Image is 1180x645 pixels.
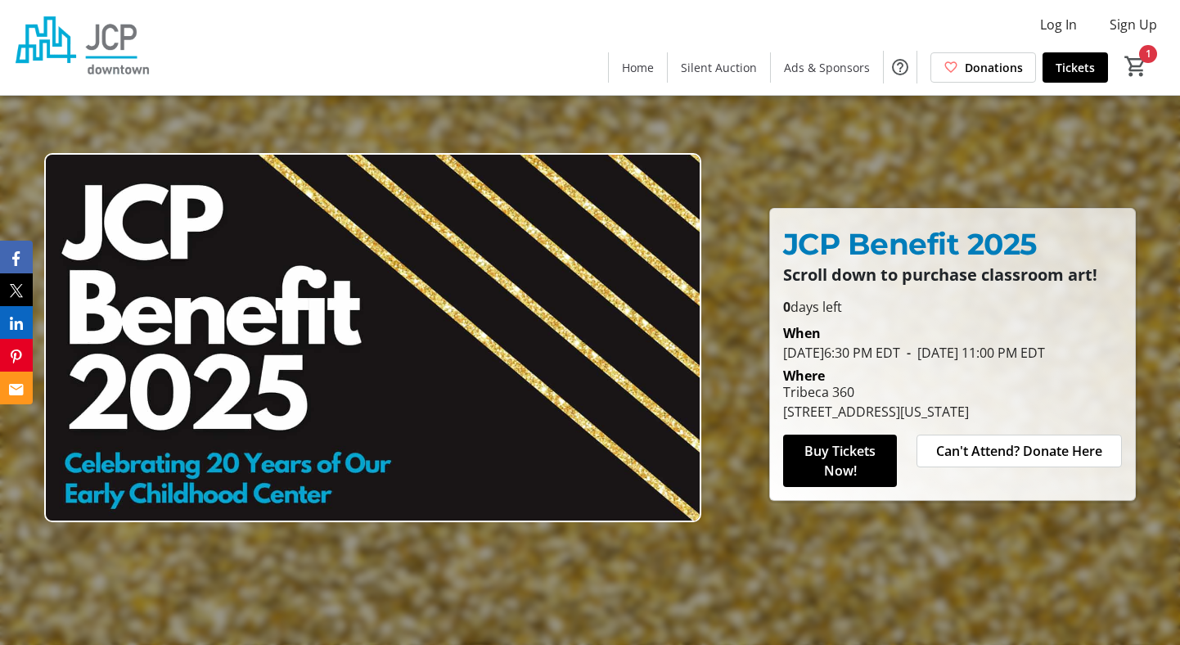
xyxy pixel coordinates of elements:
[930,52,1036,83] a: Donations
[900,344,1045,362] span: [DATE] 11:00 PM EDT
[681,59,757,76] span: Silent Auction
[783,382,969,402] div: Tribeca 360
[783,266,1123,284] p: Scroll down to purchase classroom art!
[1040,15,1077,34] span: Log In
[783,323,821,343] div: When
[783,402,969,422] div: [STREET_ADDRESS][US_STATE]
[1056,59,1095,76] span: Tickets
[1110,15,1157,34] span: Sign Up
[900,344,917,362] span: -
[884,51,917,83] button: Help
[917,435,1122,467] button: Can't Attend? Donate Here
[783,298,790,316] span: 0
[783,344,900,362] span: [DATE] 6:30 PM EDT
[1121,52,1151,81] button: Cart
[10,7,155,88] img: Jewish Community Project's Logo
[668,52,770,83] a: Silent Auction
[1027,11,1090,38] button: Log In
[783,435,898,487] button: Buy Tickets Now!
[936,441,1102,461] span: Can't Attend? Donate Here
[965,59,1023,76] span: Donations
[1097,11,1170,38] button: Sign Up
[803,441,878,480] span: Buy Tickets Now!
[783,369,825,382] div: Where
[1043,52,1108,83] a: Tickets
[622,59,654,76] span: Home
[771,52,883,83] a: Ads & Sponsors
[783,226,1037,262] span: JCP Benefit 2025
[609,52,667,83] a: Home
[783,297,1123,317] p: days left
[44,153,701,523] img: Campaign CTA Media Photo
[784,59,870,76] span: Ads & Sponsors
